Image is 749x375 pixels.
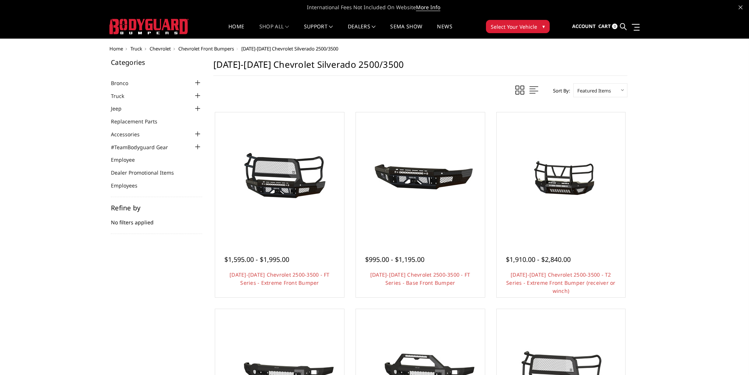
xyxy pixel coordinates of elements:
a: Cart 0 [598,17,617,36]
a: Dealers [348,24,376,38]
a: Dealer Promotional Items [111,169,183,176]
h5: Refine by [111,204,202,211]
span: Account [572,23,596,29]
a: Accessories [111,130,149,138]
a: Truck [111,92,133,100]
span: Select Your Vehicle [491,23,537,31]
a: Truck [130,45,142,52]
div: No filters applied [111,204,202,234]
a: More Info [416,4,440,11]
a: [DATE]-[DATE] Chevrolet 2500-3500 - T2 Series - Extreme Front Bumper (receiver or winch) [506,271,616,294]
a: [DATE]-[DATE] Chevrolet 2500-3500 - FT Series - Extreme Front Bumper [230,271,330,286]
a: [DATE]-[DATE] Chevrolet 2500-3500 - FT Series - Base Front Bumper [370,271,470,286]
span: $995.00 - $1,195.00 [365,255,424,264]
img: BODYGUARD BUMPERS [109,19,189,34]
span: ▾ [542,22,545,30]
a: SEMA Show [390,24,422,38]
span: [DATE]-[DATE] Chevrolet Silverado 2500/3500 [241,45,338,52]
a: Chevrolet Front Bumpers [178,45,234,52]
a: 2024-2025 Chevrolet 2500-3500 - T2 Series - Extreme Front Bumper (receiver or winch) 2024-2025 Ch... [498,114,624,239]
a: Bronco [111,79,137,87]
label: Sort By: [549,85,570,96]
a: Employees [111,182,147,189]
a: Support [304,24,333,38]
a: Chevrolet [150,45,171,52]
a: Jeep [111,105,131,112]
a: Home [109,45,123,52]
button: Select Your Vehicle [486,20,550,33]
a: Home [228,24,244,38]
a: Replacement Parts [111,118,167,125]
a: Employee [111,156,144,164]
a: Account [572,17,596,36]
a: 2024-2025 Chevrolet 2500-3500 - FT Series - Extreme Front Bumper 2024-2025 Chevrolet 2500-3500 - ... [217,114,342,239]
span: Cart [598,23,611,29]
a: #TeamBodyguard Gear [111,143,177,151]
h1: [DATE]-[DATE] Chevrolet Silverado 2500/3500 [213,59,627,76]
span: $1,595.00 - $1,995.00 [224,255,289,264]
span: 0 [612,24,617,29]
a: shop all [259,24,289,38]
span: $1,910.00 - $2,840.00 [506,255,571,264]
a: 2024-2025 Chevrolet 2500-3500 - FT Series - Base Front Bumper 2024-2025 Chevrolet 2500-3500 - FT ... [358,114,483,239]
a: News [437,24,452,38]
h5: Categories [111,59,202,66]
